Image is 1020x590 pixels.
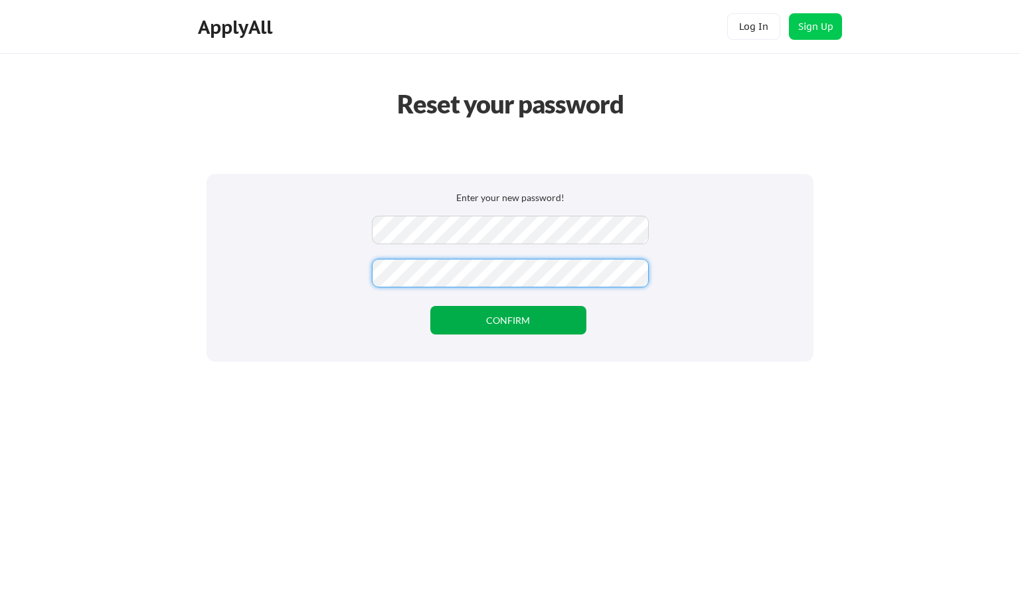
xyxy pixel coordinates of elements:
[198,16,276,38] div: ApplyAll
[382,85,637,123] div: Reset your password
[727,13,780,40] button: Log In
[233,191,787,204] div: Enter your new password!
[789,13,842,40] button: Sign Up
[430,306,586,334] button: CONFIRM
